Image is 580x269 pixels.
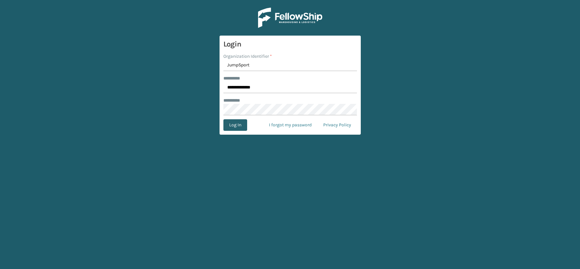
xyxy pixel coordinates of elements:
label: Organization Identifier [223,53,272,60]
a: I forgot my password [263,119,317,131]
img: Logo [258,8,322,28]
h3: Login [223,39,357,49]
a: Privacy Policy [317,119,357,131]
button: Log In [223,119,247,131]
